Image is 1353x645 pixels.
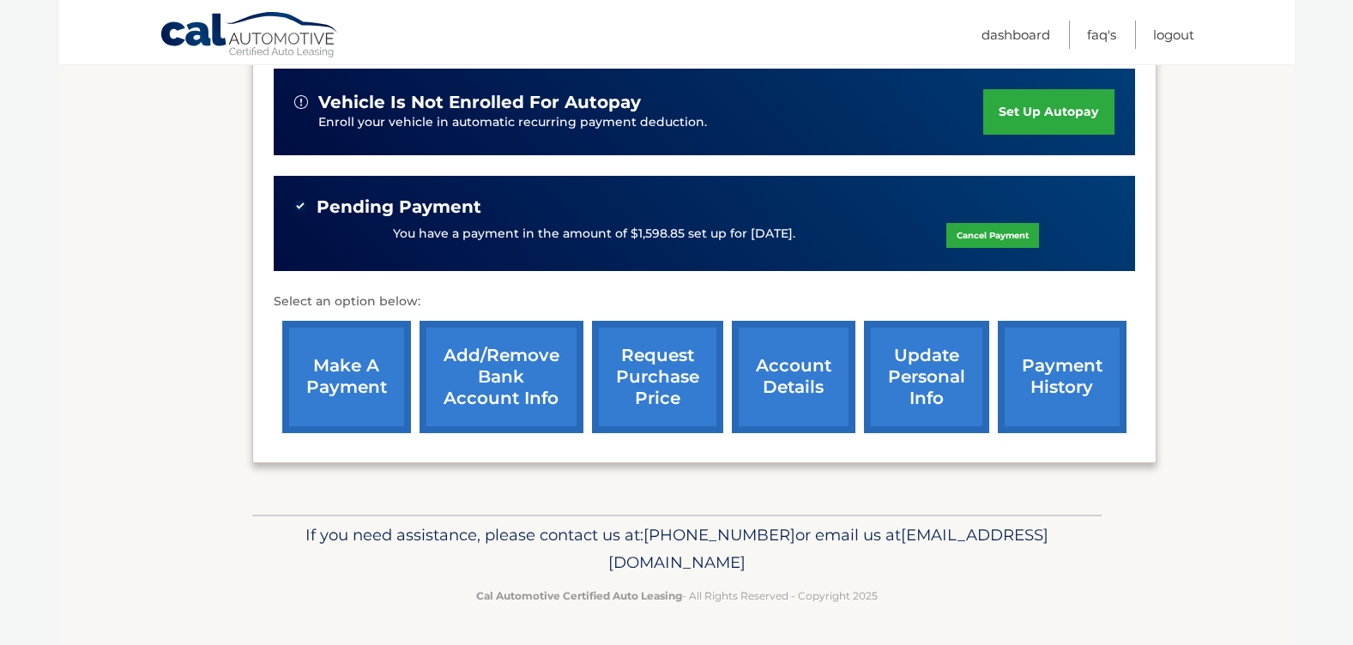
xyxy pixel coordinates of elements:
[592,321,723,433] a: request purchase price
[263,521,1090,576] p: If you need assistance, please contact us at: or email us at
[318,113,984,132] p: Enroll your vehicle in automatic recurring payment deduction.
[732,321,855,433] a: account details
[1153,21,1194,49] a: Logout
[864,321,989,433] a: update personal info
[420,321,583,433] a: Add/Remove bank account info
[317,196,481,218] span: Pending Payment
[274,292,1135,312] p: Select an option below:
[160,11,340,61] a: Cal Automotive
[294,200,306,212] img: check-green.svg
[1087,21,1116,49] a: FAQ's
[294,95,308,109] img: alert-white.svg
[643,525,795,545] span: [PHONE_NUMBER]
[983,89,1114,135] a: set up autopay
[998,321,1126,433] a: payment history
[476,589,682,602] strong: Cal Automotive Certified Auto Leasing
[393,225,795,244] p: You have a payment in the amount of $1,598.85 set up for [DATE].
[318,92,641,113] span: vehicle is not enrolled for autopay
[982,21,1050,49] a: Dashboard
[946,223,1039,248] a: Cancel Payment
[282,321,411,433] a: make a payment
[263,587,1090,605] p: - All Rights Reserved - Copyright 2025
